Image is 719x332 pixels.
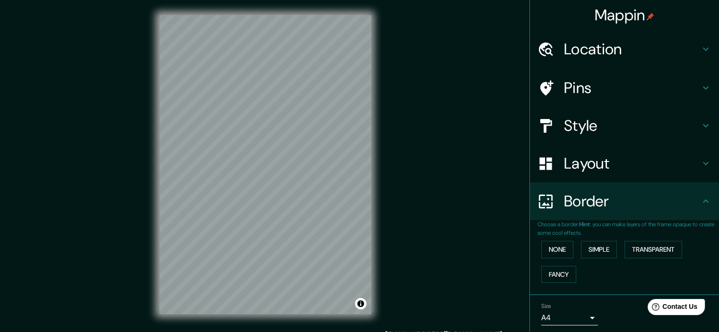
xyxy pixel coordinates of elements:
[635,295,709,322] iframe: Help widget launcher
[355,298,366,309] button: Toggle attribution
[564,116,700,135] h4: Style
[541,266,576,283] button: Fancy
[530,145,719,182] div: Layout
[647,13,654,20] img: pin-icon.png
[537,220,719,237] p: Choose a border. : you can make layers of the frame opaque to create some cool effects.
[541,241,573,258] button: None
[541,302,551,310] label: Size
[530,107,719,145] div: Style
[564,40,700,59] h4: Location
[541,310,598,325] div: A4
[564,154,700,173] h4: Layout
[530,182,719,220] div: Border
[581,241,617,258] button: Simple
[595,6,655,25] h4: Mappin
[564,192,700,211] h4: Border
[530,30,719,68] div: Location
[579,221,590,228] b: Hint
[564,78,700,97] h4: Pins
[159,15,371,314] canvas: Map
[624,241,682,258] button: Transparent
[530,69,719,107] div: Pins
